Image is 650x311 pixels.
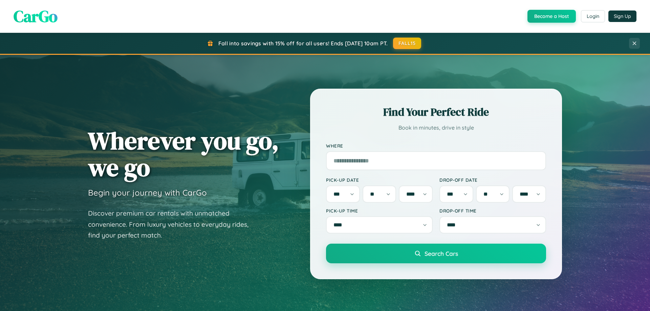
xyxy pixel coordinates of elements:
h1: Wherever you go, we go [88,127,279,181]
button: FALL15 [393,38,421,49]
span: CarGo [14,5,58,27]
p: Discover premium car rentals with unmatched convenience. From luxury vehicles to everyday rides, ... [88,208,257,241]
button: Sign Up [608,10,636,22]
label: Pick-up Time [326,208,433,214]
span: Search Cars [425,250,458,257]
h3: Begin your journey with CarGo [88,187,207,198]
label: Where [326,143,546,149]
span: Fall into savings with 15% off for all users! Ends [DATE] 10am PT. [218,40,388,47]
button: Become a Host [527,10,576,23]
button: Login [581,10,605,22]
button: Search Cars [326,244,546,263]
label: Drop-off Time [439,208,546,214]
h2: Find Your Perfect Ride [326,105,546,119]
label: Pick-up Date [326,177,433,183]
label: Drop-off Date [439,177,546,183]
p: Book in minutes, drive in style [326,123,546,133]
